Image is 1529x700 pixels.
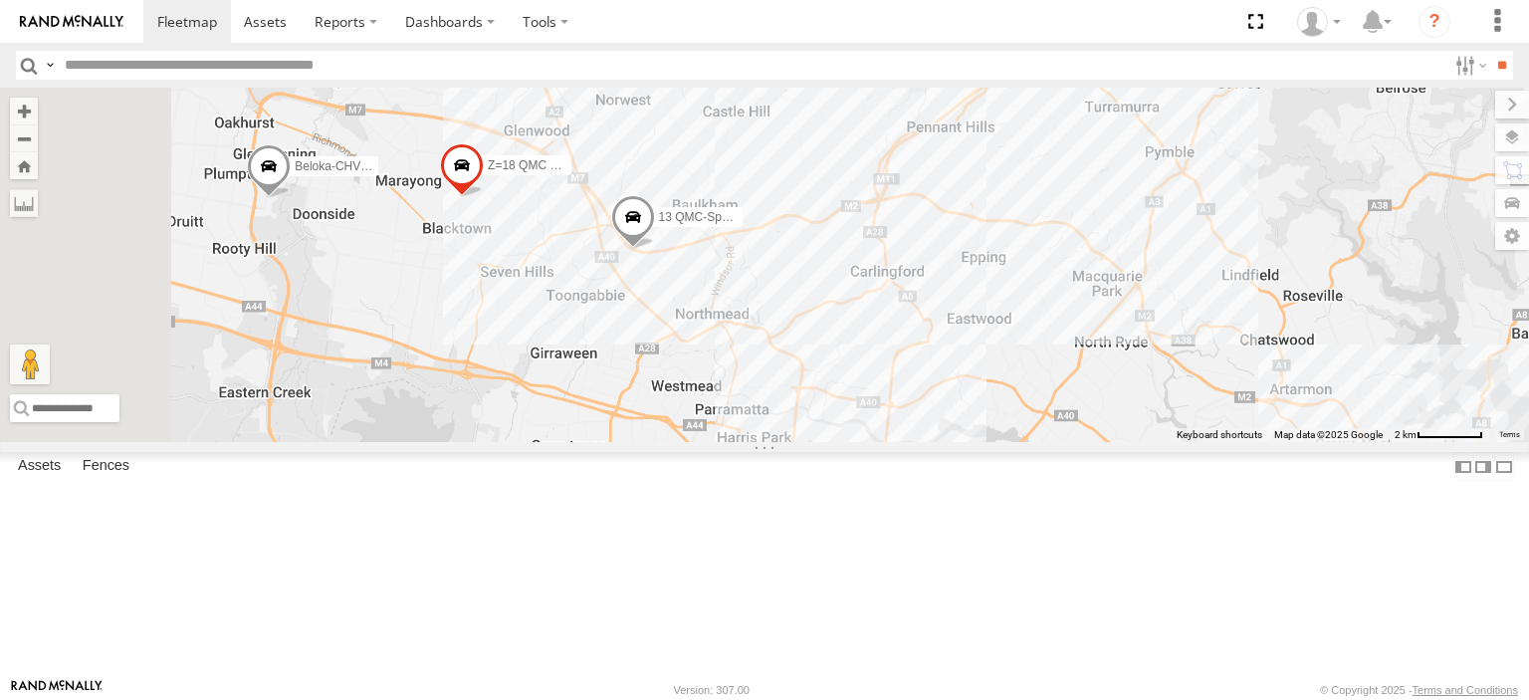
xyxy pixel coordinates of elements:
[659,210,740,224] span: 13 QMC-Spare
[20,15,123,29] img: rand-logo.svg
[10,124,38,152] button: Zoom out
[1177,428,1262,442] button: Keyboard shortcuts
[10,98,38,124] button: Zoom in
[674,684,750,696] div: Version: 307.00
[10,189,38,217] label: Measure
[1389,428,1489,442] button: Map Scale: 2 km per 63 pixels
[295,159,382,173] span: Beloka-CHV61N
[1494,452,1514,481] label: Hide Summary Table
[11,680,103,700] a: Visit our Website
[1290,7,1348,37] div: Muhammad Salman
[1447,51,1490,80] label: Search Filter Options
[10,345,50,384] button: Drag Pegman onto the map to open Street View
[73,453,139,481] label: Fences
[1274,429,1383,440] span: Map data ©2025 Google
[1320,684,1518,696] div: © Copyright 2025 -
[1473,452,1493,481] label: Dock Summary Table to the Right
[1453,452,1473,481] label: Dock Summary Table to the Left
[1499,430,1520,438] a: Terms (opens in new tab)
[42,51,58,80] label: Search Query
[1395,429,1417,440] span: 2 km
[1413,684,1518,696] a: Terms and Conditions
[10,152,38,179] button: Zoom Home
[8,453,71,481] label: Assets
[1419,6,1450,38] i: ?
[488,158,604,172] span: Z=18 QMC Written off
[1495,222,1529,250] label: Map Settings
